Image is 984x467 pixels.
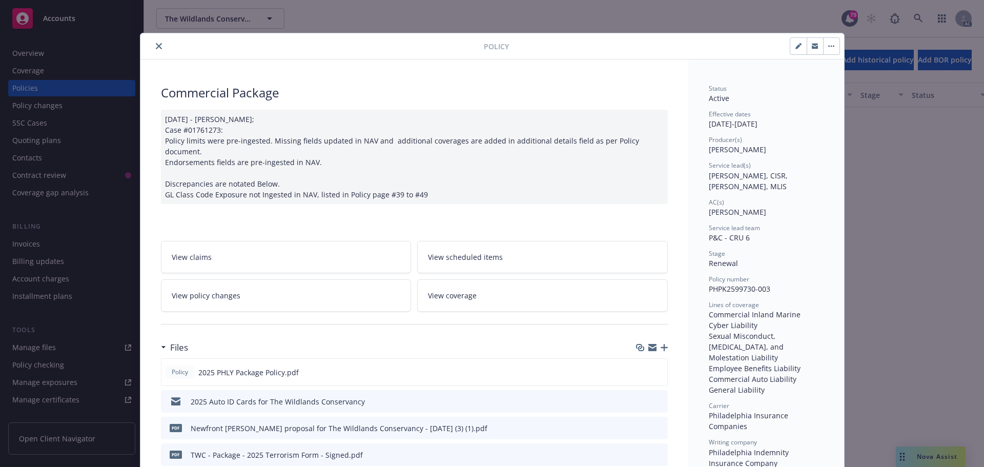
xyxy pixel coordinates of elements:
div: Commercial Auto Liability [709,374,824,384]
button: preview file [654,367,663,378]
span: Policy number [709,275,749,283]
span: Philadelphia Insurance Companies [709,411,790,431]
div: Newfront [PERSON_NAME] proposal for The Wildlands Conservancy - [DATE] (3) (1).pdf [191,423,487,434]
span: AC(s) [709,198,724,207]
a: View policy changes [161,279,412,312]
span: Renewal [709,258,738,268]
span: View coverage [428,290,477,301]
a: View coverage [417,279,668,312]
button: preview file [654,396,664,407]
span: 2025 PHLY Package Policy.pdf [198,367,299,378]
div: Employee Benefits Liability [709,363,824,374]
span: pdf [170,451,182,458]
span: Lines of coverage [709,300,759,309]
span: Service lead(s) [709,161,751,170]
h3: Files [170,341,188,354]
button: download file [638,450,646,460]
span: Service lead team [709,224,760,232]
div: TWC - Package - 2025 Terrorism Form - Signed.pdf [191,450,363,460]
div: Commercial Package [161,84,668,101]
button: close [153,40,165,52]
span: Carrier [709,401,729,410]
span: View scheduled items [428,252,503,262]
span: P&C - CRU 6 [709,233,750,242]
button: download file [638,396,646,407]
div: [DATE] - [PERSON_NAME]; Case #01761273: Policy limits were pre-ingested. Missing fields updated i... [161,110,668,204]
div: [DATE] - [DATE] [709,110,824,129]
button: preview file [654,450,664,460]
span: pdf [170,424,182,432]
span: PHPK2599730-003 [709,284,770,294]
span: [PERSON_NAME] [709,207,766,217]
div: Commercial Inland Marine [709,309,824,320]
span: [PERSON_NAME], CISR, [PERSON_NAME], MLIS [709,171,790,191]
span: Writing company [709,438,757,446]
span: Active [709,93,729,103]
div: 2025 Auto ID Cards for The Wildlands Conservancy [191,396,365,407]
div: Sexual Misconduct, [MEDICAL_DATA], and Molestation Liability [709,331,824,363]
span: Stage [709,249,725,258]
span: Effective dates [709,110,751,118]
span: View claims [172,252,212,262]
div: Files [161,341,188,354]
button: download file [638,423,646,434]
div: General Liability [709,384,824,395]
a: View scheduled items [417,241,668,273]
span: [PERSON_NAME] [709,145,766,154]
button: preview file [654,423,664,434]
div: Cyber Liability [709,320,824,331]
span: Policy [484,41,509,52]
a: View claims [161,241,412,273]
span: Status [709,84,727,93]
button: download file [638,367,646,378]
span: Policy [170,368,190,377]
span: View policy changes [172,290,240,301]
span: Producer(s) [709,135,742,144]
